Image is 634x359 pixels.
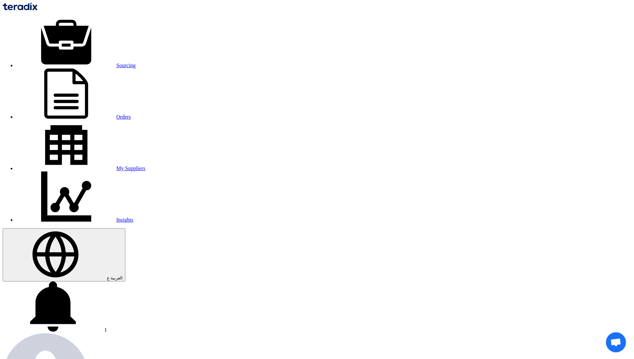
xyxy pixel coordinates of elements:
[606,332,626,352] div: Open chat
[3,3,37,10] img: Teradix logo
[3,228,125,281] button: العربية ع
[111,275,123,280] span: العربية
[104,327,107,333] span: 1
[16,217,133,223] a: Insights
[16,165,145,171] a: My Suppliers
[16,114,131,120] a: Orders
[16,63,136,68] a: Sourcing
[107,275,110,280] span: ع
